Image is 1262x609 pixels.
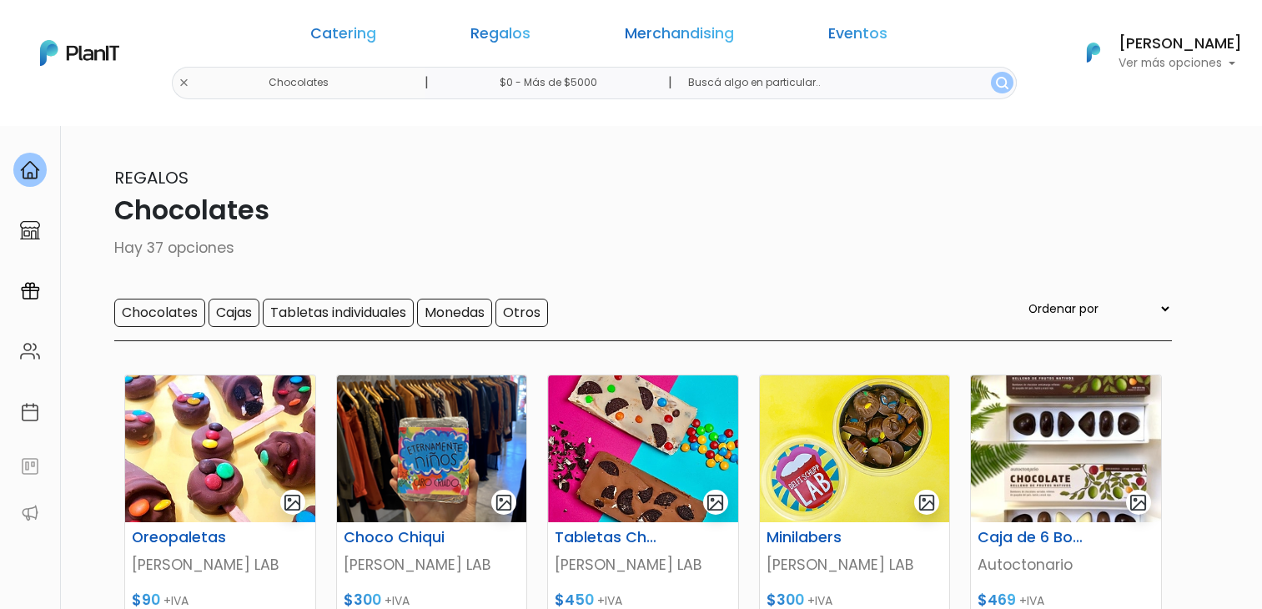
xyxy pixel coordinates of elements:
img: close-6986928ebcb1d6c9903e3b54e860dbc4d054630f23adef3a32610726dff6a82b.svg [178,78,189,88]
h6: Tabletas Chocolate [545,529,676,546]
img: gallery-light [918,493,937,512]
h6: Minilabers [757,529,887,546]
p: Chocolates [91,190,1172,230]
img: calendar-87d922413cdce8b2cf7b7f5f62616a5cf9e4887200fb71536465627b3292af00.svg [20,402,40,422]
img: partners-52edf745621dab592f3b2c58e3bca9d71375a7ef29c3b500c9f145b62cc070d4.svg [20,503,40,523]
input: Monedas [417,299,492,327]
p: Regalos [91,165,1172,190]
img: gallery-light [495,493,514,512]
p: [PERSON_NAME] LAB [767,554,943,576]
p: | [425,73,429,93]
img: thumb_d9431d_09d84f65f36d4c32b59a9acc13557662_mv2.png [337,375,527,522]
img: people-662611757002400ad9ed0e3c099ab2801c6687ba6c219adb57efc949bc21e19d.svg [20,341,40,361]
p: [PERSON_NAME] LAB [344,554,520,576]
input: Cajas [209,299,259,327]
span: +IVA [597,592,622,609]
h6: Oreopaletas [122,529,253,546]
h6: Choco Chiqui [334,529,465,546]
img: thumb_barras.jpg [548,375,738,522]
img: search_button-432b6d5273f82d61273b3651a40e1bd1b912527efae98b1b7a1b2c0702e16a8d.svg [996,77,1008,89]
a: Eventos [828,27,887,47]
img: campaigns-02234683943229c281be62815700db0a1741e53638e28bf9629b52c665b00959.svg [20,281,40,301]
a: Catering [310,27,376,47]
a: Merchandising [625,27,734,47]
img: feedback-78b5a0c8f98aac82b08bfc38622c3050aee476f2c9584af64705fc4e61158814.svg [20,456,40,476]
img: thumb_paletas.jpg [125,375,315,522]
p: [PERSON_NAME] LAB [555,554,732,576]
input: Tabletas individuales [263,299,414,327]
p: Ver más opciones [1119,58,1242,69]
img: marketplace-4ceaa7011d94191e9ded77b95e3339b90024bf715f7c57f8cf31f2d8c509eaba.svg [20,220,40,240]
img: gallery-light [706,493,725,512]
img: gallery-light [283,493,302,512]
input: Otros [495,299,548,327]
input: Buscá algo en particular.. [675,67,1016,99]
h6: [PERSON_NAME] [1119,37,1242,52]
span: +IVA [1019,592,1044,609]
h6: Caja de 6 Bombones [968,529,1099,546]
img: PlanIt Logo [40,40,119,66]
p: [PERSON_NAME] LAB [132,554,309,576]
a: Regalos [470,27,530,47]
img: gallery-light [1129,493,1148,512]
button: PlanIt Logo [PERSON_NAME] Ver más opciones [1065,31,1242,74]
span: +IVA [807,592,832,609]
span: +IVA [385,592,410,609]
p: | [668,73,672,93]
p: Autoctonario [978,554,1154,576]
input: Chocolates [114,299,205,327]
img: thumb_Bombones.jpg [760,375,950,522]
img: thumb_WhatsApp_Image_2023-04-27_at_15.28.58.jpeg [971,375,1161,522]
p: Hay 37 opciones [91,237,1172,259]
img: home-e721727adea9d79c4d83392d1f703f7f8bce08238fde08b1acbfd93340b81755.svg [20,160,40,180]
span: +IVA [163,592,189,609]
img: PlanIt Logo [1075,34,1112,71]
